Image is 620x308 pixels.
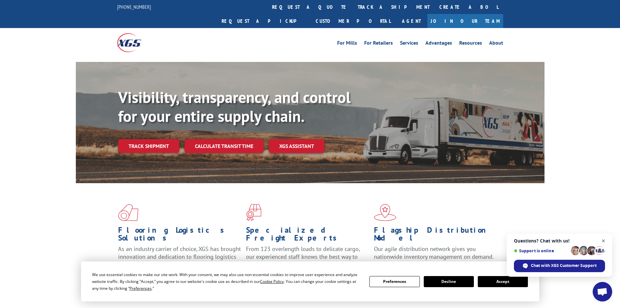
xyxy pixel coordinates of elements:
a: XGS ASSISTANT [269,139,324,153]
span: Questions? Chat with us! [514,238,605,243]
a: For Mills [337,40,357,48]
img: xgs-icon-flagship-distribution-model-red [374,204,396,221]
button: Accept [478,276,528,287]
a: For Retailers [364,40,393,48]
div: Cookie Consent Prompt [81,261,539,301]
div: Chat with XGS Customer Support [514,260,605,272]
h1: Specialized Freight Experts [246,226,369,245]
span: Our agile distribution network gives you nationwide inventory management on demand. [374,245,494,260]
b: Visibility, transparency, and control for your entire supply chain. [118,87,351,126]
div: We use essential cookies to make our site work. With your consent, we may also use non-essential ... [92,271,362,292]
a: Request a pickup [217,14,311,28]
h1: Flagship Distribution Model [374,226,497,245]
div: Open chat [593,282,612,301]
p: From 123 overlength loads to delicate cargo, our experienced staff knows the best way to move you... [246,245,369,274]
a: About [489,40,503,48]
a: Agent [395,14,427,28]
span: Close chat [599,237,608,245]
span: Cookie Policy [260,279,284,284]
span: Preferences [130,286,152,291]
button: Decline [424,276,474,287]
span: As an industry carrier of choice, XGS has brought innovation and dedication to flooring logistics... [118,245,241,268]
a: Track shipment [118,139,179,153]
span: Support is online [514,248,569,253]
span: Chat with XGS Customer Support [531,263,597,269]
a: Join Our Team [427,14,503,28]
a: [PHONE_NUMBER] [117,4,151,10]
a: Services [400,40,418,48]
img: xgs-icon-total-supply-chain-intelligence-red [118,204,138,221]
button: Preferences [369,276,420,287]
h1: Flooring Logistics Solutions [118,226,241,245]
a: Resources [459,40,482,48]
a: Calculate transit time [185,139,264,153]
a: Advantages [425,40,452,48]
img: xgs-icon-focused-on-flooring-red [246,204,261,221]
a: Customer Portal [311,14,395,28]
